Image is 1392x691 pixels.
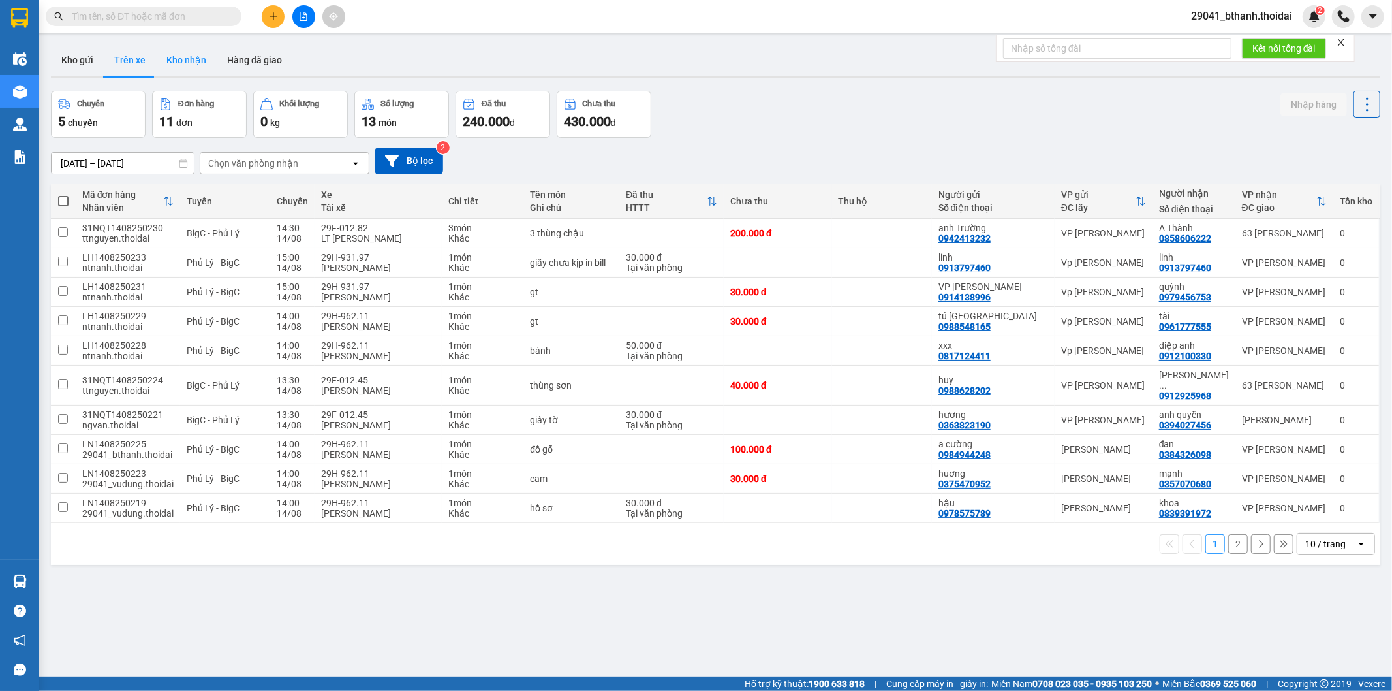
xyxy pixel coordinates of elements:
div: VP [PERSON_NAME] [1242,316,1327,327]
button: plus [262,5,285,28]
div: 0961777555 [1159,321,1211,332]
span: Phủ Lý - BigC [187,345,240,356]
div: ntnanh.thoidai [82,292,174,302]
div: 0 [1340,316,1372,327]
span: | [1266,677,1268,691]
div: 14/08 [277,321,308,332]
span: Miền Bắc [1162,677,1256,691]
span: Phủ Lý - BigC [187,316,240,327]
div: 14:00 [277,498,308,508]
div: [PERSON_NAME] [321,385,435,396]
div: tài [1159,311,1229,321]
div: VP [PERSON_NAME] [1242,257,1327,268]
div: mạnh [1159,468,1229,479]
button: Nhập hàng [1280,93,1347,116]
span: | [874,677,876,691]
span: message [14,664,26,676]
div: 0914138996 [938,292,991,302]
img: phone-icon [1338,10,1350,22]
div: Đơn hàng [178,99,214,108]
div: 1 món [448,281,518,292]
input: Select a date range. [52,153,194,174]
div: 13:30 [277,375,308,385]
span: BigC - Phủ Lý [187,380,240,391]
div: Tồn kho [1340,196,1372,206]
div: Tại văn phòng [626,420,717,430]
div: Chưa thu [730,196,826,206]
button: 2 [1228,534,1248,554]
div: Chi tiết [448,196,518,206]
div: 1 món [448,498,518,508]
div: Đã thu [626,189,707,200]
div: giấy chưa kịp in bill [530,257,613,268]
span: Kết nối tổng đài [1252,41,1316,56]
span: đ [611,118,616,128]
div: Thu hộ [839,196,925,206]
div: [PERSON_NAME] [1242,415,1327,425]
span: file-add [299,12,308,21]
div: 0357070680 [1159,479,1211,489]
th: Toggle SortBy [1235,184,1333,219]
span: copyright [1320,679,1329,688]
div: 30.000 đ [730,316,826,327]
div: 29F-012.82 [321,223,435,233]
div: Tại văn phòng [626,351,717,361]
div: ntnanh.thoidai [82,263,174,273]
div: 1 món [448,311,518,321]
div: 14/08 [277,263,308,273]
div: 0942413232 [938,233,991,244]
div: [PERSON_NAME] [321,351,435,361]
div: 0988628202 [938,385,991,396]
span: ⚪️ [1155,681,1159,686]
div: LH1408250229 [82,311,174,321]
div: tú hà nam [938,311,1048,321]
div: 29H-962.11 [321,340,435,351]
div: Nhân viên [82,202,163,213]
div: 0817124411 [938,351,991,361]
div: 0384326098 [1159,449,1211,460]
div: 15:00 [277,252,308,263]
div: 200.000 đ [730,228,826,238]
div: 0984944248 [938,449,991,460]
img: warehouse-icon [13,52,27,66]
th: Toggle SortBy [619,184,724,219]
div: LN1408250225 [82,439,174,449]
div: 14:30 [277,223,308,233]
div: Khác [448,292,518,302]
span: Phủ Lý - BigC [187,287,240,297]
strong: 0708 023 035 - 0935 103 250 [1032,679,1152,689]
div: 14:00 [277,311,308,321]
div: 63 [PERSON_NAME] [1242,228,1327,238]
input: Nhập số tổng đài [1003,38,1231,59]
div: Mã đơn hàng [82,189,163,200]
div: Người nhận [1159,188,1229,199]
div: hương [938,410,1048,420]
div: VP [PERSON_NAME] [1242,287,1327,297]
div: [PERSON_NAME] [321,449,435,460]
span: BigC - Phủ Lý [187,415,240,425]
div: LN1408250223 [82,468,174,479]
span: đơn [176,118,193,128]
div: Khác [448,321,518,332]
div: 0363823190 [938,420,991,430]
div: khoa [1159,498,1229,508]
div: Khác [448,233,518,244]
div: Chọn văn phòng nhận [208,157,298,170]
div: 31NQT1408250221 [82,410,174,420]
img: solution-icon [13,150,27,164]
div: anh Trường [938,223,1048,233]
div: VP [PERSON_NAME] [1061,415,1146,425]
button: Đã thu240.000đ [456,91,550,138]
input: Tìm tên, số ĐT hoặc mã đơn [72,9,226,24]
button: Kho nhận [156,44,217,76]
div: xxx [938,340,1048,351]
div: 0 [1340,287,1372,297]
div: 0839391972 [1159,508,1211,519]
div: [PERSON_NAME] [1061,444,1146,455]
div: 30.000 đ [626,498,717,508]
div: 0858606222 [1159,233,1211,244]
div: VP [PERSON_NAME] [1061,228,1146,238]
div: giấy tờ [530,415,613,425]
span: search [54,12,63,21]
div: 29H-931.97 [321,252,435,263]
